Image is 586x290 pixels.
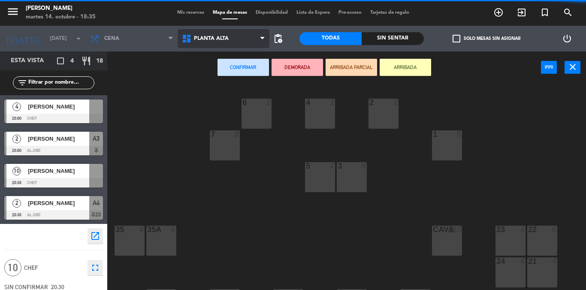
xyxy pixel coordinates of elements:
div: 4 [330,162,335,170]
button: ARRIBADA PARCIAL [326,59,377,76]
span: [PERSON_NAME] [28,102,89,111]
div: 21 [528,257,529,265]
i: add_circle_outline [493,7,504,18]
div: 8 [362,162,367,170]
div: Todas [299,32,362,45]
div: 6 [552,226,557,233]
span: [PERSON_NAME] [28,134,89,143]
span: 10 [4,259,21,276]
button: ARRIBADA [380,59,431,76]
span: A4 [93,198,100,208]
button: menu [6,5,19,21]
span: 4 [12,103,21,111]
span: Cena [104,36,119,42]
div: 1 [433,130,433,138]
i: exit_to_app [517,7,527,18]
div: 6 [457,130,462,138]
div: [PERSON_NAME] [26,4,96,13]
div: 22 [528,226,529,233]
div: 2 [393,99,399,106]
div: 4 [552,257,557,265]
div: 4 [139,226,145,233]
i: close [568,62,578,72]
span: Lista de Espera [292,10,334,15]
i: turned_in_not [540,7,550,18]
span: Tarjetas de regalo [366,10,414,15]
div: CAVA [433,226,433,233]
button: power_input [541,61,557,74]
div: 10 [453,226,462,233]
button: open_in_new [88,228,103,244]
i: filter_list [17,78,27,88]
span: 4 [70,56,74,66]
span: Mapa de mesas [208,10,251,15]
i: crop_square [55,56,66,66]
span: A3 [93,133,100,144]
div: 5 [306,162,306,170]
span: 10 [12,167,21,175]
div: 4 [306,99,306,106]
button: close [565,61,580,74]
span: pending_actions [273,33,283,44]
span: [PERSON_NAME] [28,166,89,175]
button: Confirmar [217,59,269,76]
span: Planta alta [194,36,229,42]
i: open_in_new [90,231,100,241]
span: 2 [12,199,21,208]
input: Filtrar por nombre... [27,78,94,88]
div: 4 [520,257,526,265]
div: Esta vista [4,56,62,66]
div: 4 [520,226,526,233]
span: [PERSON_NAME] [28,199,89,208]
div: 2 [266,99,272,106]
span: Disponibilidad [251,10,292,15]
i: lock [448,226,455,233]
span: Mis reservas [173,10,208,15]
div: 6 [171,226,176,233]
i: restaurant [81,56,91,66]
i: power_settings_new [562,33,572,44]
i: power_input [544,62,554,72]
span: 18 [96,56,103,66]
button: fullscreen [88,260,103,275]
div: 35A [147,226,148,233]
div: 8 [235,130,240,138]
i: menu [6,5,19,18]
i: search [563,7,573,18]
span: 2 [12,135,21,143]
i: fullscreen [90,263,100,273]
button: DEMORADA [272,59,323,76]
label: Solo mesas sin asignar [453,35,520,42]
div: 2 [330,99,335,106]
span: Chef [24,263,83,273]
div: Sin sentar [362,32,424,45]
div: 35 [115,226,116,233]
span: Pre-acceso [334,10,366,15]
span: check_box_outline_blank [453,35,460,42]
div: martes 14. octubre - 18:35 [26,13,96,21]
i: arrow_drop_down [73,33,84,44]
